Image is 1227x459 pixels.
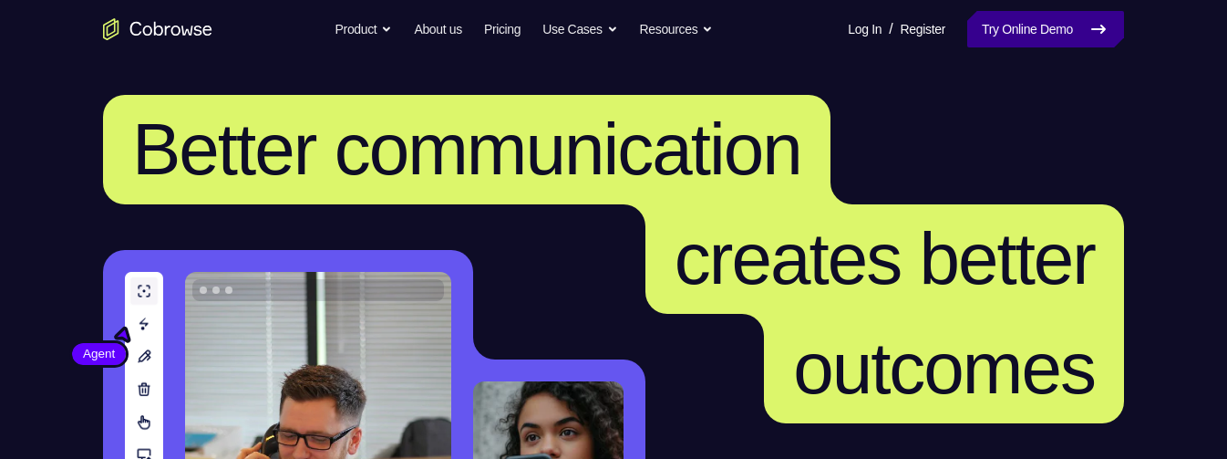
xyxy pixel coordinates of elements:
[889,18,892,40] span: /
[414,11,461,47] a: About us
[967,11,1124,47] a: Try Online Demo
[484,11,521,47] a: Pricing
[793,328,1095,409] span: outcomes
[848,11,882,47] a: Log In
[132,109,801,190] span: Better communication
[335,11,393,47] button: Product
[640,11,714,47] button: Resources
[103,18,212,40] a: Go to the home page
[901,11,945,47] a: Register
[675,218,1095,299] span: creates better
[542,11,617,47] button: Use Cases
